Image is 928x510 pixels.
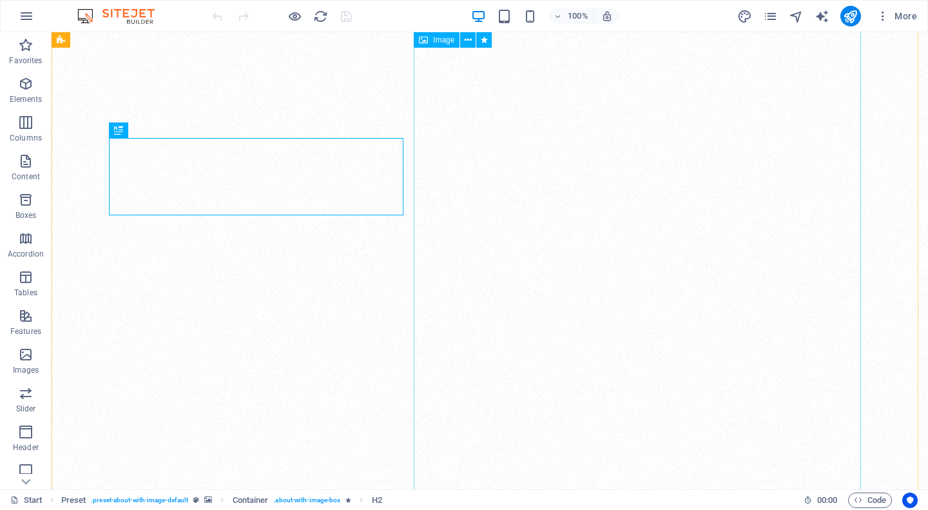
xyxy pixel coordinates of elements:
[826,495,828,505] span: :
[817,493,837,508] span: 00 00
[193,496,199,504] i: This element is a customizable preset
[13,365,39,375] p: Images
[15,210,37,221] p: Boxes
[313,9,328,24] i: Reload page
[840,6,861,26] button: publish
[233,493,269,508] span: Click to select. Double-click to edit
[61,493,86,508] span: Click to select. Double-click to edit
[287,8,302,24] button: Click here to leave preview mode and continue editing
[13,442,39,453] p: Header
[313,8,328,24] button: reload
[789,9,804,24] i: Navigator
[10,493,43,508] a: Click to cancel selection. Double-click to open Pages
[273,493,340,508] span: . about-with-image-box
[14,288,37,298] p: Tables
[804,493,838,508] h6: Session time
[815,9,829,24] i: AI Writer
[372,493,382,508] span: Click to select. Double-click to edit
[74,8,171,24] img: Editor Logo
[848,493,892,508] button: Code
[568,8,588,24] h6: 100%
[10,94,43,104] p: Elements
[854,493,886,508] span: Code
[91,493,188,508] span: . preset-about-with-image-default
[871,6,922,26] button: More
[763,9,778,24] i: Pages (Ctrl+Alt+S)
[763,8,778,24] button: pages
[433,36,454,44] span: Image
[737,9,752,24] i: Design (Ctrl+Alt+Y)
[815,8,830,24] button: text_generator
[345,496,351,504] i: Element contains an animation
[876,10,917,23] span: More
[16,404,36,414] p: Slider
[789,8,804,24] button: navigator
[737,8,753,24] button: design
[10,133,42,143] p: Columns
[61,493,382,508] nav: breadcrumb
[902,493,918,508] button: Usercentrics
[9,55,42,66] p: Favorites
[10,326,41,337] p: Features
[548,8,594,24] button: 100%
[601,10,613,22] i: On resize automatically adjust zoom level to fit chosen device.
[12,172,40,182] p: Content
[204,496,212,504] i: This element contains a background
[843,9,858,24] i: Publish
[8,249,44,259] p: Accordion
